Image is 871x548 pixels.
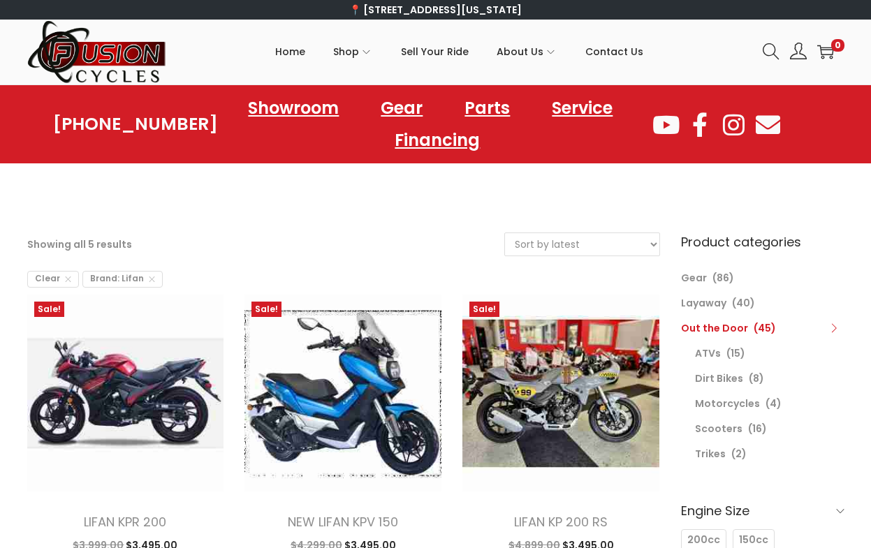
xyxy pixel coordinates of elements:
a: LIFAN KP 200 RS [514,513,608,531]
p: Showing all 5 results [27,235,132,254]
a: Sell Your Ride [401,20,469,83]
a: [PHONE_NUMBER] [53,114,218,134]
span: About Us [497,34,543,69]
span: Brand: Lifan [82,271,163,288]
a: Scooters [695,422,742,436]
span: (8) [749,371,764,385]
span: Shop [333,34,359,69]
a: Financing [381,124,494,156]
select: Shop order [505,233,659,256]
span: 150cc [739,533,768,547]
a: Shop [333,20,373,83]
a: LIFAN KPR 200 [84,513,166,531]
a: NEW LIFAN KPV 150 [288,513,398,531]
a: Contact Us [585,20,643,83]
a: Dirt Bikes [695,371,743,385]
nav: Primary navigation [167,20,752,83]
h6: Product categories [681,232,844,251]
h6: Engine Size [681,494,844,527]
span: Clear [27,271,79,288]
a: Out the Door [681,321,748,335]
a: Service [538,92,627,124]
a: ATVs [695,346,721,360]
span: Home [275,34,305,69]
span: (40) [732,296,755,310]
span: Contact Us [585,34,643,69]
span: (86) [712,271,734,285]
span: (15) [726,346,745,360]
span: (4) [766,397,782,410]
span: 200cc [687,533,720,547]
a: 0 [817,43,834,60]
a: Parts [451,92,524,124]
a: Showroom [234,92,353,124]
img: Woostify retina logo [27,20,167,84]
a: Trikes [695,447,726,461]
a: Home [275,20,305,83]
span: (2) [731,447,747,461]
span: (45) [754,321,776,335]
span: (16) [748,422,767,436]
a: About Us [497,20,557,83]
a: Gear [367,92,437,124]
span: Sell Your Ride [401,34,469,69]
a: 📍 [STREET_ADDRESS][US_STATE] [349,3,522,17]
a: Motorcycles [695,397,760,410]
nav: Menu [218,92,651,156]
a: Gear [681,271,707,285]
a: Layaway [681,296,726,310]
